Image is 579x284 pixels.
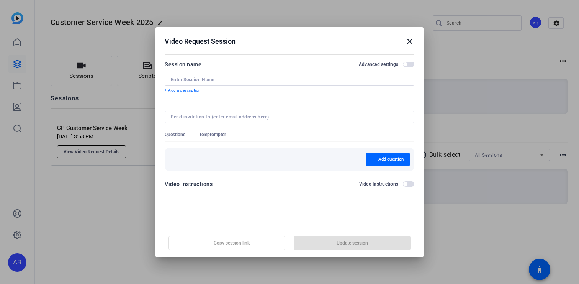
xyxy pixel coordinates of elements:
[165,87,414,94] p: + Add a description
[359,181,399,187] h2: Video Instructions
[359,61,398,67] h2: Advanced settings
[405,37,414,46] mat-icon: close
[165,37,414,46] div: Video Request Session
[199,131,226,138] span: Teleprompter
[165,131,185,138] span: Questions
[171,114,405,120] input: Send invitation to (enter email address here)
[366,153,410,166] button: Add question
[165,60,201,69] div: Session name
[165,179,213,189] div: Video Instructions
[171,77,408,83] input: Enter Session Name
[378,156,404,163] span: Add question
